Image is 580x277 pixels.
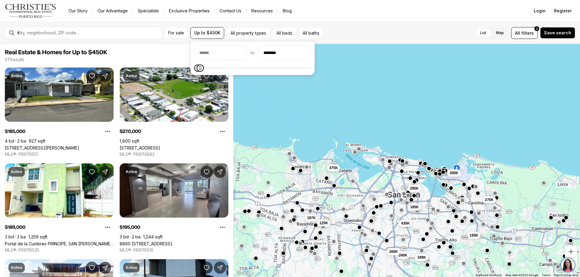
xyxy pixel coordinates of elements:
span: Register [554,8,572,13]
span: Up to $450K [194,30,220,35]
a: Blog [278,7,297,15]
span: Real Estate & Homes for Up to $450K [5,49,107,55]
button: 265K [387,248,400,255]
span: 197K [307,216,316,220]
button: 350K [447,169,461,177]
button: Save Property: 8860 PASEO DEL REY #H-102 [201,166,213,178]
span: 240K [399,253,408,258]
button: 435K [399,220,412,227]
p: Active [11,169,22,174]
span: 375K [329,165,338,170]
a: Our Story [64,7,92,15]
a: Specialists [133,7,164,15]
button: 375K [327,164,340,172]
button: Share Property [214,166,226,178]
label: Map [491,27,509,38]
a: Our Advantage [93,7,133,15]
span: 185K [410,205,419,209]
button: 185K [408,203,421,211]
a: 56 CALLE, SAN JUAN PR, 00921 [5,145,79,150]
span: Maximum [197,65,204,72]
label: List [475,27,491,38]
button: Property options [216,221,228,233]
p: Active [126,74,137,78]
button: 270K [482,196,496,203]
p: 271 results [5,57,24,62]
button: All baths [299,27,323,39]
span: 265K [389,249,398,254]
span: Minimum [194,65,201,72]
a: Calle 26 S7, CAROLINA PR, 00983 [120,145,160,150]
span: 195K [470,233,478,238]
img: logo [5,4,56,18]
p: Active [11,74,22,78]
a: Exclusive Properties [164,7,214,15]
p: Active [11,265,22,270]
button: Share Property [214,262,226,274]
button: Share Property [99,262,111,274]
button: Up to $450K [190,27,224,39]
span: 435K [401,221,410,226]
button: All property types [227,27,270,39]
button: Save Property: TT 1B VIOLETA [86,262,98,274]
button: Contact Us [215,7,246,15]
button: Save Property: RD1 URB MARINA BAHIA [201,262,213,274]
span: filters [521,30,534,36]
button: Save Property: 56 CALLE [86,70,98,82]
span: 295K [410,186,419,191]
span: 270K [485,197,494,202]
input: priceMax [259,46,311,60]
button: Save Property: Portal de la Cumbres PRINCIPE [86,166,98,178]
span: to [250,50,255,55]
span: Map data ©2025 Google [505,273,538,277]
button: Property options [216,125,228,137]
button: All beds [272,27,296,39]
span: Save search [544,30,571,35]
button: Share Property [214,70,226,82]
button: Register [550,5,575,17]
span: 2 [536,26,538,31]
span: For sale [168,30,184,35]
button: 189K [415,254,428,261]
button: Save search [540,27,575,39]
a: Report a map error [554,273,578,277]
button: For sale [164,27,188,39]
span: 125K [319,221,328,225]
span: 189K [417,255,426,260]
button: 197K [304,214,318,222]
button: Zoom in [565,246,577,258]
img: be3d4b55-7850-4bcb-9297-a2f9cd376e78.png [4,4,18,17]
button: Share Property [99,166,111,178]
a: 8860 PASEO DEL REY #H-102, CAROLINA PR, 00987 [120,241,172,246]
button: 240K [396,252,410,259]
a: Portal de la Cumbres PRINCIPE, SAN JUAN PR, 00926 [5,241,114,246]
button: 125K [317,219,330,227]
button: Property options [101,221,114,233]
button: 295K [408,185,421,192]
input: priceMin [195,46,246,60]
button: 195K [467,232,481,239]
span: 350K [449,171,458,175]
span: Login [534,8,546,13]
span: All [515,30,520,36]
button: Allfilters2 [511,27,538,39]
a: Terms [542,273,550,277]
button: Login [530,5,549,17]
button: Share Property [99,70,111,82]
p: Active [126,265,137,270]
button: Property options [101,125,114,137]
a: Resources [246,7,278,15]
button: Save Property: Calle 26 S7 [201,70,213,82]
p: Active [126,169,137,174]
